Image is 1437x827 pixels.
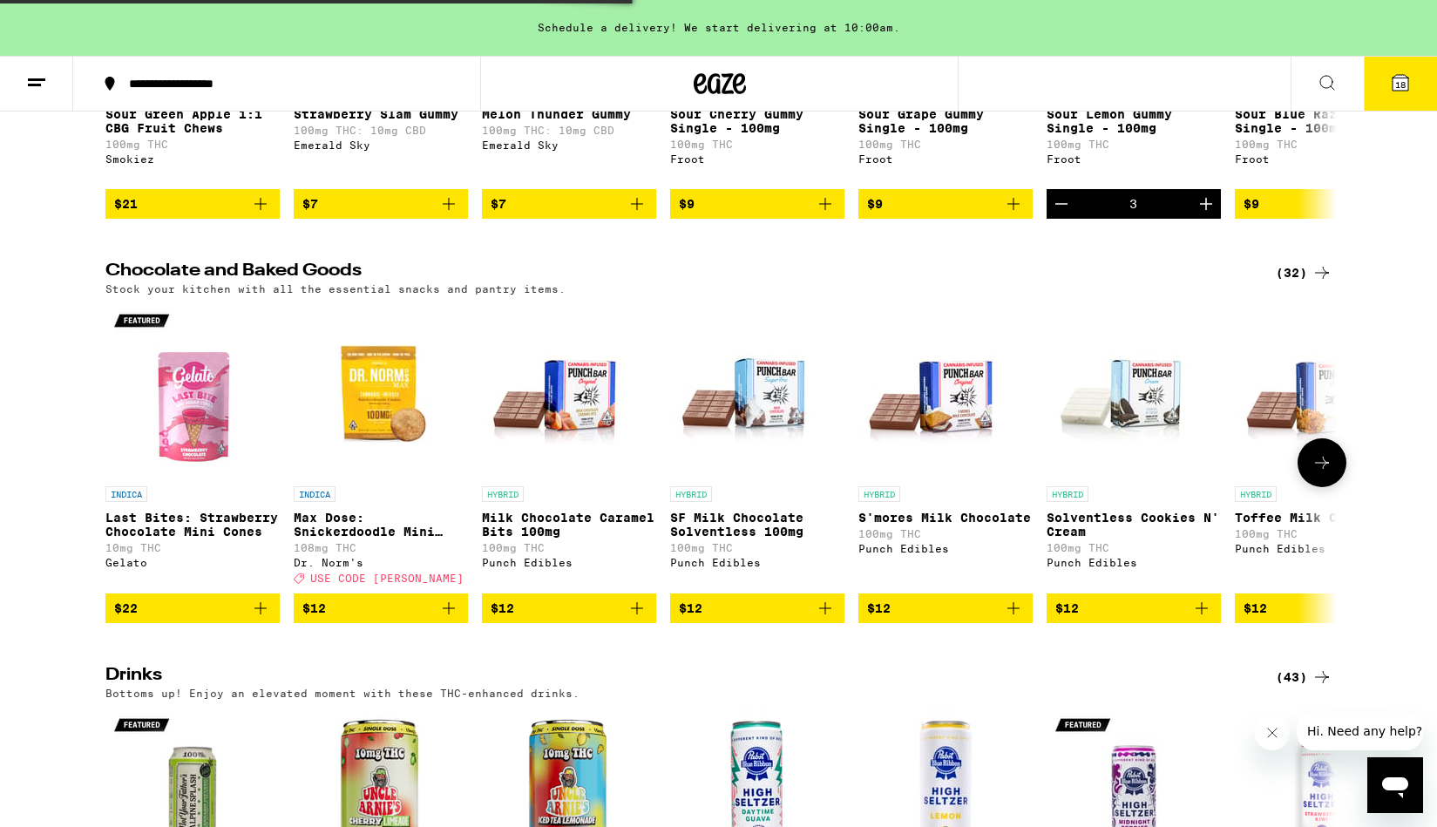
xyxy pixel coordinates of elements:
span: $21 [114,197,138,211]
p: HYBRID [858,486,900,502]
button: Add to bag [858,189,1033,219]
div: Froot [1047,153,1221,165]
span: USE CODE [PERSON_NAME] [310,573,464,585]
h2: Drinks [105,667,1247,688]
p: Max Dose: Snickerdoodle Mini Cookie - Indica [294,511,468,539]
p: 100mg THC [670,542,844,553]
img: Dr. Norm's - Max Dose: Snickerdoodle Mini Cookie - Indica [294,303,468,478]
img: Punch Edibles - Solventless Cookies N' Cream [1047,303,1221,478]
a: Open page for SF Milk Chocolate Solventless 100mg from Punch Edibles [670,303,844,593]
div: Emerald Sky [294,139,468,151]
p: Melon Thunder Gummy [482,107,656,121]
p: Toffee Milk Chocolate [1235,511,1409,525]
a: Open page for Toffee Milk Chocolate from Punch Edibles [1235,303,1409,593]
button: Add to bag [294,189,468,219]
a: Open page for S'mores Milk Chocolate from Punch Edibles [858,303,1033,593]
a: Open page for Last Bites: Strawberry Chocolate Mini Cones from Gelato [105,303,280,593]
p: 100mg THC [1047,542,1221,553]
p: Solventless Cookies N' Cream [1047,511,1221,539]
span: $12 [1244,601,1267,615]
div: Dr. Norm's [294,557,468,568]
a: Open page for Max Dose: Snickerdoodle Mini Cookie - Indica from Dr. Norm's [294,303,468,593]
div: Punch Edibles [1047,557,1221,568]
div: Punch Edibles [1235,543,1409,554]
button: Add to bag [482,593,656,623]
p: Sour Lemon Gummy Single - 100mg [1047,107,1221,135]
p: Sour Cherry Gummy Single - 100mg [670,107,844,135]
div: Punch Edibles [482,557,656,568]
p: 100mg THC [858,528,1033,539]
img: Punch Edibles - Toffee Milk Chocolate [1235,303,1409,478]
button: Add to bag [670,593,844,623]
button: Add to bag [1047,593,1221,623]
p: 100mg THC [858,139,1033,150]
p: Milk Chocolate Caramel Bits 100mg [482,511,656,539]
p: 100mg THC [482,542,656,553]
p: Sour Green Apple 1:1 CBG Fruit Chews [105,107,280,135]
p: HYBRID [670,486,712,502]
button: Add to bag [105,189,280,219]
p: 100mg THC [1235,139,1409,150]
span: $22 [114,601,138,615]
p: 100mg THC [105,139,280,150]
img: Gelato - Last Bites: Strawberry Chocolate Mini Cones [105,303,280,478]
button: Add to bag [1235,189,1409,219]
span: 18 [1395,79,1406,90]
span: $9 [679,197,695,211]
p: Sour Grape Gummy Single - 100mg [858,107,1033,135]
p: S'mores Milk Chocolate [858,511,1033,525]
div: Emerald Sky [482,139,656,151]
p: HYBRID [1235,486,1277,502]
iframe: Close message [1255,715,1290,750]
button: Decrement [1047,189,1076,219]
span: $12 [302,601,326,615]
p: 108mg THC [294,542,468,553]
div: Gelato [105,557,280,568]
div: Smokiez [105,153,280,165]
button: Add to bag [1235,593,1409,623]
img: Punch Edibles - Milk Chocolate Caramel Bits 100mg [482,303,656,478]
a: Open page for Milk Chocolate Caramel Bits 100mg from Punch Edibles [482,303,656,593]
button: Add to bag [482,189,656,219]
div: Froot [858,153,1033,165]
a: (43) [1276,667,1332,688]
div: Froot [1235,153,1409,165]
p: 100mg THC [670,139,844,150]
span: $12 [491,601,514,615]
p: Strawberry Slam Gummy [294,107,468,121]
p: HYBRID [1047,486,1088,502]
button: Add to bag [670,189,844,219]
iframe: Button to launch messaging window [1367,757,1423,813]
img: Punch Edibles - SF Milk Chocolate Solventless 100mg [670,303,844,478]
span: $7 [491,197,506,211]
p: Bottoms up! Enjoy an elevated moment with these THC-enhanced drinks. [105,688,580,699]
button: Add to bag [294,593,468,623]
div: Punch Edibles [858,543,1033,554]
p: 100mg THC: 10mg CBD [294,125,468,136]
span: $7 [302,197,318,211]
p: 10mg THC [105,542,280,553]
p: Stock your kitchen with all the essential snacks and pantry items. [105,283,566,295]
p: Last Bites: Strawberry Chocolate Mini Cones [105,511,280,539]
p: INDICA [294,486,336,502]
span: $12 [1055,601,1079,615]
span: $12 [679,601,702,615]
button: 18 [1364,57,1437,111]
p: SF Milk Chocolate Solventless 100mg [670,511,844,539]
a: Open page for Solventless Cookies N' Cream from Punch Edibles [1047,303,1221,593]
p: INDICA [105,486,147,502]
div: Froot [670,153,844,165]
div: 3 [1129,197,1137,211]
iframe: Message from company [1297,712,1423,750]
a: (32) [1276,262,1332,283]
img: Punch Edibles - S'mores Milk Chocolate [858,303,1033,478]
span: $12 [867,601,891,615]
p: HYBRID [482,486,524,502]
p: 100mg THC [1047,139,1221,150]
button: Increment [1191,189,1221,219]
p: 100mg THC [1235,528,1409,539]
h2: Chocolate and Baked Goods [105,262,1247,283]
